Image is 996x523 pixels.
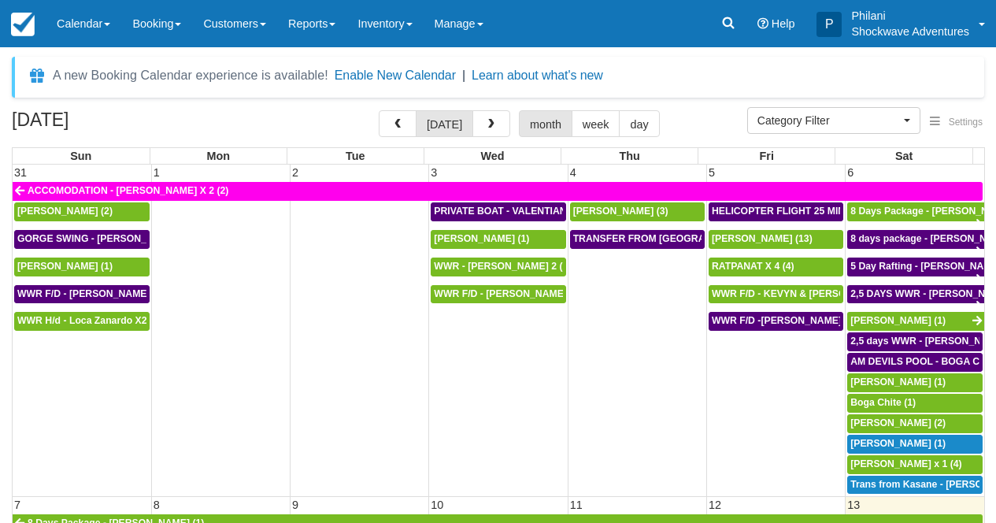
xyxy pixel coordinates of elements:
[847,353,983,372] a: AM DEVILS POOL - BOGA CHITE X 1 (1)
[431,285,565,304] a: WWR F/D - [PERSON_NAME] x3 (3)
[291,166,300,179] span: 2
[847,373,983,392] a: [PERSON_NAME] (1)
[429,166,439,179] span: 3
[70,150,91,162] span: Sun
[619,150,639,162] span: Thu
[850,315,946,326] span: [PERSON_NAME] (1)
[760,150,774,162] span: Fri
[346,150,365,162] span: Tue
[291,499,300,511] span: 9
[434,233,529,244] span: [PERSON_NAME] (1)
[712,206,967,217] span: HELICOPTER FLIGHT 25 MINS- [PERSON_NAME] X1 (1)
[14,202,150,221] a: [PERSON_NAME] (2)
[17,315,161,326] span: WWR H/d - Loca Zanardo X2 (2)
[847,230,984,249] a: 8 days package - [PERSON_NAME] X1 (1)
[28,185,228,196] span: ACCOMODATION - [PERSON_NAME] X 2 (2)
[14,230,150,249] a: GORGE SWING - [PERSON_NAME] X 2 (2)
[431,202,565,221] a: PRIVATE BOAT - VALENTIAN [PERSON_NAME] X 4 (4)
[480,150,504,162] span: Wed
[747,107,920,134] button: Category Filter
[17,233,209,244] span: GORGE SWING - [PERSON_NAME] X 2 (2)
[847,476,983,495] a: Trans from Kasane - [PERSON_NAME] X4 (4)
[712,233,813,244] span: [PERSON_NAME] (13)
[712,315,884,326] span: WWR F/D -[PERSON_NAME] X 15 (15)
[709,312,843,331] a: WWR F/D -[PERSON_NAME] X 15 (15)
[434,206,681,217] span: PRIVATE BOAT - VALENTIAN [PERSON_NAME] X 4 (4)
[568,499,584,511] span: 11
[416,110,473,137] button: [DATE]
[712,261,794,272] span: RATPANAT X 4 (4)
[846,499,861,511] span: 13
[13,182,983,201] a: ACCOMODATION - [PERSON_NAME] X 2 (2)
[434,261,571,272] span: WWR - [PERSON_NAME] 2 (2)
[847,285,984,304] a: 2,5 DAYS WWR - [PERSON_NAME] X1 (1)
[335,68,456,83] button: Enable New Calendar
[53,66,328,85] div: A new Booking Calendar experience is available!
[847,435,983,454] a: [PERSON_NAME] (1)
[429,499,445,511] span: 10
[14,285,150,304] a: WWR F/D - [PERSON_NAME] X 1 (1)
[949,117,983,128] span: Settings
[772,17,795,30] span: Help
[152,499,161,511] span: 8
[709,285,843,304] a: WWR F/D - KEVYN & [PERSON_NAME] 2 (2)
[434,288,594,299] span: WWR F/D - [PERSON_NAME] x3 (3)
[14,312,150,331] a: WWR H/d - Loca Zanardo X2 (2)
[568,166,578,179] span: 4
[707,499,723,511] span: 12
[152,166,161,179] span: 1
[431,230,565,249] a: [PERSON_NAME] (1)
[472,69,603,82] a: Learn about what's new
[12,110,211,139] h2: [DATE]
[847,332,983,351] a: 2,5 days WWR - [PERSON_NAME] X2 (2)
[712,288,913,299] span: WWR F/D - KEVYN & [PERSON_NAME] 2 (2)
[11,13,35,36] img: checkfront-main-nav-mini-logo.png
[850,438,946,449] span: [PERSON_NAME] (1)
[920,111,992,134] button: Settings
[850,397,916,408] span: Boga Chite (1)
[847,202,984,221] a: 8 Days Package - [PERSON_NAME] (1)
[573,206,668,217] span: [PERSON_NAME] (3)
[851,24,969,39] p: Shockwave Adventures
[846,166,855,179] span: 6
[847,455,983,474] a: [PERSON_NAME] x 1 (4)
[17,206,113,217] span: [PERSON_NAME] (2)
[847,312,984,331] a: [PERSON_NAME] (1)
[431,258,565,276] a: WWR - [PERSON_NAME] 2 (2)
[572,110,620,137] button: week
[757,18,768,29] i: Help
[14,258,150,276] a: [PERSON_NAME] (1)
[850,376,946,388] span: [PERSON_NAME] (1)
[462,69,465,82] span: |
[619,110,659,137] button: day
[573,233,951,244] span: TRANSFER FROM [GEOGRAPHIC_DATA] TO VIC FALLS - [PERSON_NAME] X 1 (1)
[709,202,843,221] a: HELICOPTER FLIGHT 25 MINS- [PERSON_NAME] X1 (1)
[519,110,572,137] button: month
[570,202,705,221] a: [PERSON_NAME] (3)
[17,288,182,299] span: WWR F/D - [PERSON_NAME] X 1 (1)
[13,166,28,179] span: 31
[850,458,961,469] span: [PERSON_NAME] x 1 (4)
[13,499,22,511] span: 7
[847,258,984,276] a: 5 Day Rafting - [PERSON_NAME] X1 (1)
[847,394,983,413] a: Boga Chite (1)
[895,150,913,162] span: Sat
[709,258,843,276] a: RATPANAT X 4 (4)
[17,261,113,272] span: [PERSON_NAME] (1)
[206,150,230,162] span: Mon
[570,230,705,249] a: TRANSFER FROM [GEOGRAPHIC_DATA] TO VIC FALLS - [PERSON_NAME] X 1 (1)
[816,12,842,37] div: P
[851,8,969,24] p: Philani
[707,166,716,179] span: 5
[847,414,983,433] a: [PERSON_NAME] (2)
[850,417,946,428] span: [PERSON_NAME] (2)
[757,113,900,128] span: Category Filter
[709,230,843,249] a: [PERSON_NAME] (13)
